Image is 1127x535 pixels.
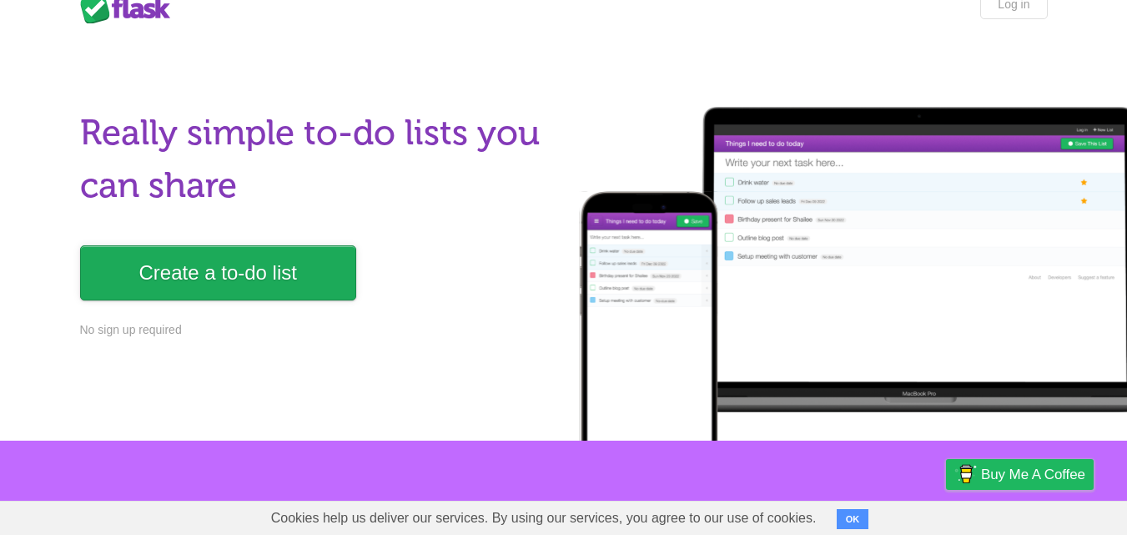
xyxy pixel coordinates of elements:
span: Buy me a coffee [981,460,1085,489]
h1: Really simple to-do lists you can share [80,107,554,212]
span: Cookies help us deliver our services. By using our services, you agree to our use of cookies. [254,502,833,535]
a: Buy me a coffee [946,459,1094,490]
p: No sign up required [80,321,554,339]
img: Buy me a coffee [954,460,977,488]
button: OK [837,509,869,529]
a: Create a to-do list [80,245,356,300]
